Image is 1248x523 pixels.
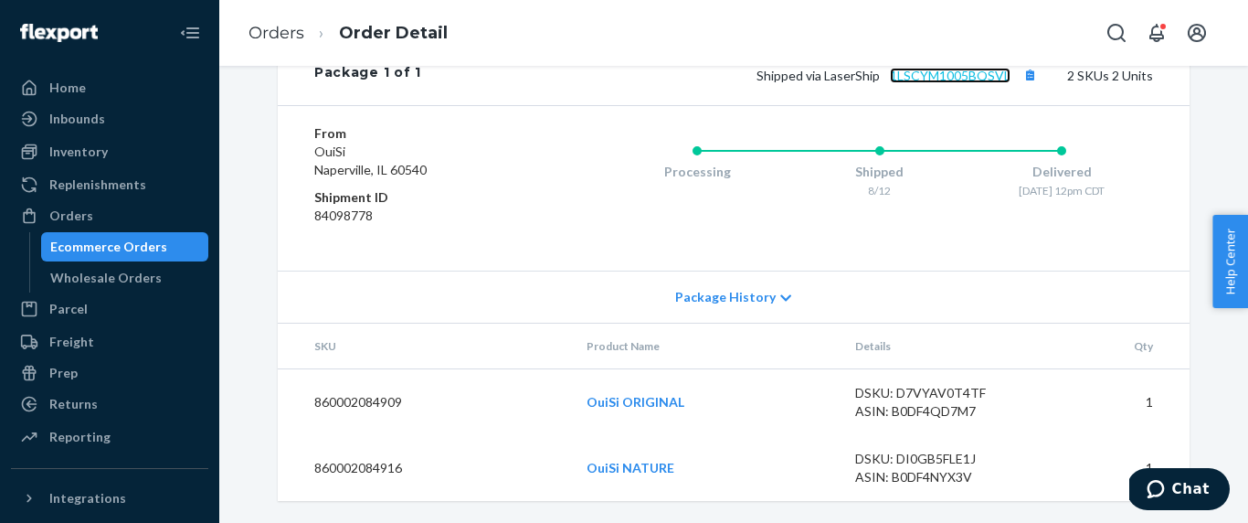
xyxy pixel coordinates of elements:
[49,300,88,318] div: Parcel
[756,68,1042,83] span: Shipped via LaserShip
[278,435,572,501] td: 860002084916
[855,468,1027,486] div: ASIN: B0DF4NYX3V
[11,390,208,419] a: Returns
[11,104,208,133] a: Inbounds
[49,110,105,128] div: Inbounds
[11,294,208,324] a: Parcel
[278,369,572,436] td: 860002084909
[41,263,209,293] a: Wholesale Orders
[587,394,684,410] a: OuiSi ORIGINAL
[1179,15,1215,51] button: Open account menu
[890,68,1010,83] a: 1LSCYM1005BQSVL
[788,183,971,198] div: 8/12
[49,395,98,413] div: Returns
[11,201,208,230] a: Orders
[572,324,841,369] th: Product Name
[172,15,208,51] button: Close Navigation
[11,422,208,452] a: Reporting
[606,163,788,181] div: Processing
[278,324,572,369] th: SKU
[20,24,98,42] img: Flexport logo
[11,170,208,199] a: Replenishments
[49,333,94,351] div: Freight
[841,324,1042,369] th: Details
[1041,369,1190,436] td: 1
[855,402,1027,421] div: ASIN: B0DF4QD7M7
[970,163,1153,181] div: Delivered
[1212,215,1248,308] button: Help Center
[41,232,209,261] a: Ecommerce Orders
[249,23,304,43] a: Orders
[1018,63,1042,87] button: Copy tracking number
[855,450,1027,468] div: DSKU: DI0GB5FLE1J
[49,176,146,194] div: Replenishments
[49,207,93,225] div: Orders
[50,269,162,287] div: Wholesale Orders
[855,384,1027,402] div: DSKU: D7VYAV0T4TF
[234,6,462,60] ol: breadcrumbs
[49,428,111,446] div: Reporting
[11,327,208,357] a: Freight
[970,183,1153,198] div: [DATE] 12pm CDT
[1041,435,1190,501] td: 1
[49,143,108,161] div: Inventory
[587,460,674,475] a: OuiSi NATURE
[11,137,208,166] a: Inventory
[788,163,971,181] div: Shipped
[314,188,533,207] dt: Shipment ID
[314,124,533,143] dt: From
[314,144,427,177] span: OuiSi Naperville, IL 60540
[1098,15,1135,51] button: Open Search Box
[49,79,86,97] div: Home
[339,23,448,43] a: Order Detail
[421,63,1153,87] div: 2 SKUs 2 Units
[1138,15,1175,51] button: Open notifications
[50,238,167,256] div: Ecommerce Orders
[11,358,208,388] a: Prep
[1129,468,1230,514] iframe: Opens a widget where you can chat to one of our agents
[49,364,78,382] div: Prep
[314,207,533,225] dd: 84098778
[1041,324,1190,369] th: Qty
[11,73,208,102] a: Home
[49,489,126,507] div: Integrations
[11,484,208,513] button: Integrations
[314,63,421,87] div: Package 1 of 1
[675,288,776,306] span: Package History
